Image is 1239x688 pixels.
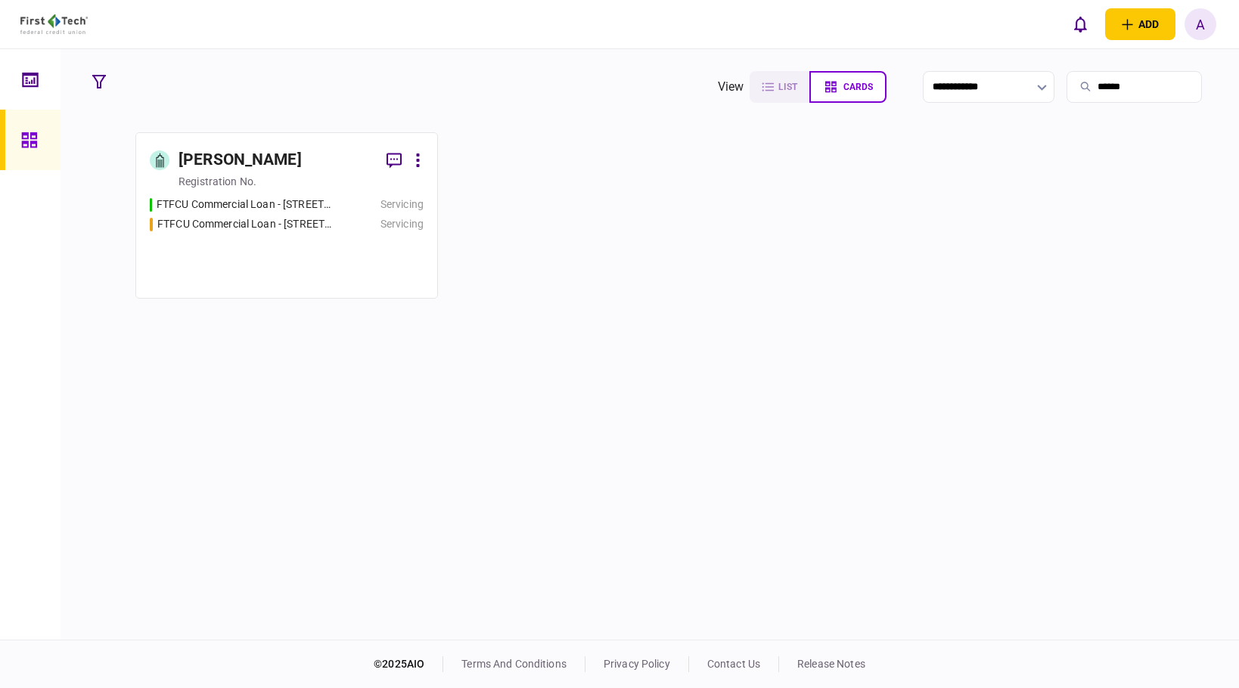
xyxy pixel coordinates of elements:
[380,216,424,232] div: Servicing
[797,658,865,670] a: release notes
[157,216,334,232] div: FTFCU Commercial Loan - 500 S Mustang Rd Yukon OK
[1064,8,1096,40] button: open notifications list
[179,148,302,172] div: [PERSON_NAME]
[135,132,438,299] a: [PERSON_NAME]registration no.FTFCU Commercial Loan - 1530 Campbell St Baker City ORServicingFTFCU...
[707,658,760,670] a: contact us
[374,656,443,672] div: © 2025 AIO
[718,78,744,96] div: view
[809,71,887,103] button: cards
[20,14,88,34] img: client company logo
[1105,8,1175,40] button: open adding identity options
[157,197,334,212] div: FTFCU Commercial Loan - 1530 Campbell St Baker City OR
[604,658,670,670] a: privacy policy
[843,82,873,92] span: cards
[778,82,797,92] span: list
[750,71,809,103] button: list
[1185,8,1216,40] button: A
[380,197,424,212] div: Servicing
[179,174,256,189] div: registration no.
[461,658,567,670] a: terms and conditions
